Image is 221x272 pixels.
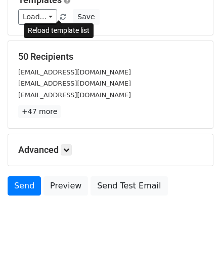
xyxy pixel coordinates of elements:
a: Send Test Email [91,176,167,196]
a: Send [8,176,41,196]
button: Save [73,9,99,25]
small: [EMAIL_ADDRESS][DOMAIN_NAME] [18,68,131,76]
a: Load... [18,9,57,25]
small: [EMAIL_ADDRESS][DOMAIN_NAME] [18,80,131,87]
h5: Advanced [18,144,203,156]
a: Preview [43,176,88,196]
h5: 50 Recipients [18,51,203,62]
iframe: Chat Widget [170,223,221,272]
div: Reload template list [24,23,94,38]
small: [EMAIL_ADDRESS][DOMAIN_NAME] [18,91,131,99]
a: +47 more [18,105,61,118]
